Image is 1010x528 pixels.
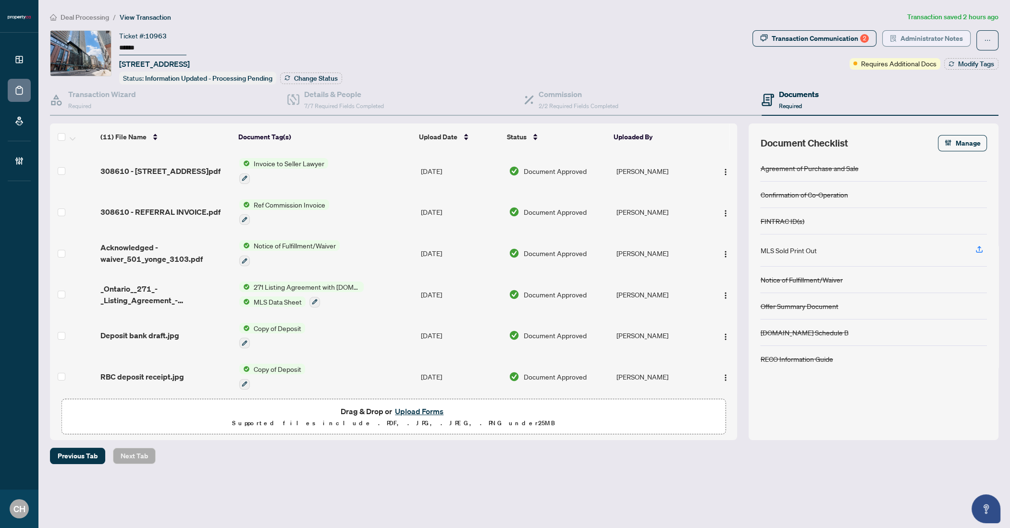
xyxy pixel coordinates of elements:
div: RECO Information Guide [760,354,833,364]
span: Required [68,102,91,110]
span: Status [507,132,527,142]
span: 308610 - REFERRAL INVOICE.pdf [100,206,221,218]
span: [STREET_ADDRESS] [119,58,190,70]
button: Status IconInvoice to Seller Lawyer [239,158,328,184]
p: Supported files include .PDF, .JPG, .JPEG, .PNG under 25 MB [68,417,719,429]
span: Document Approved [523,330,586,341]
img: Status Icon [239,296,250,307]
article: Transaction saved 2 hours ago [907,12,998,23]
span: Document Approved [523,207,586,217]
td: [PERSON_NAME] [613,150,707,192]
span: _Ontario__271_-_Listing_Agreement_-_Seller_Designated_Representation_Agreement_-_Authority_to_Off... [100,283,232,306]
div: FINTRAC ID(s) [760,216,804,226]
button: Status IconNotice of Fulfillment/Waiver [239,240,340,266]
th: Upload Date [415,123,503,150]
td: [PERSON_NAME] [613,192,707,233]
td: [PERSON_NAME] [613,233,707,274]
div: Offer Summary Document [760,301,838,311]
span: Previous Tab [58,448,98,464]
img: Logo [722,250,729,258]
img: Logo [722,374,729,381]
div: Notice of Fulfillment/Waiver [760,274,842,285]
span: Document Approved [523,166,586,176]
img: Document Status [509,289,519,300]
span: Drag & Drop orUpload FormsSupported files include .PDF, .JPG, .JPEG, .PNG under25MB [62,399,725,435]
button: Status Icon271 Listing Agreement with [DOMAIN_NAME] Company Schedule A to Listing AgreementStatus... [239,282,364,307]
img: Document Status [509,166,519,176]
td: [PERSON_NAME] [613,315,707,356]
div: MLS Sold Print Out [760,245,816,256]
span: Ref Commission Invoice [250,199,329,210]
button: Transaction Communication2 [752,30,876,47]
span: Acknowledged - waiver_501_yonge_3103.pdf [100,242,232,265]
img: Status Icon [239,364,250,374]
th: Status [503,123,610,150]
span: Change Status [294,75,338,82]
span: Invoice to Seller Lawyer [250,158,328,169]
img: Status Icon [239,282,250,292]
span: Document Checklist [760,136,848,150]
img: Logo [722,333,729,341]
h4: Transaction Wizard [68,88,136,100]
button: Status IconCopy of Deposit [239,323,305,349]
img: Document Status [509,330,519,341]
button: Status IconCopy of Deposit [239,364,305,390]
span: Document Approved [523,289,586,300]
button: Upload Forms [392,405,446,417]
td: [DATE] [417,150,505,192]
span: Deposit bank draft.jpg [100,330,179,341]
div: Agreement of Purchase and Sale [760,163,858,173]
img: IMG-C12375460_1.jpg [50,31,111,76]
div: Ticket #: [119,30,167,41]
img: Document Status [509,207,519,217]
img: Logo [722,209,729,217]
img: Document Status [509,248,519,258]
span: Copy of Deposit [250,364,305,374]
button: Logo [718,246,733,261]
button: Change Status [280,73,342,84]
div: Transaction Communication [772,31,869,46]
span: 271 Listing Agreement with [DOMAIN_NAME] Company Schedule A to Listing Agreement [250,282,364,292]
span: Administrator Notes [900,31,963,46]
h4: Details & People [304,88,384,100]
div: Confirmation of Co-Operation [760,189,848,200]
button: Logo [718,369,733,384]
button: Next Tab [113,448,156,464]
img: Status Icon [239,199,250,210]
div: [DOMAIN_NAME] Schedule B [760,327,848,338]
h4: Documents [779,88,819,100]
button: Logo [718,163,733,179]
img: Document Status [509,371,519,382]
button: Logo [718,204,733,220]
button: Previous Tab [50,448,105,464]
div: 2 [860,34,869,43]
img: Logo [722,292,729,299]
span: Document Approved [523,371,586,382]
span: Notice of Fulfillment/Waiver [250,240,340,251]
td: [DATE] [417,192,505,233]
img: Logo [722,168,729,176]
span: Requires Additional Docs [861,58,936,69]
div: Status: [119,72,276,85]
span: 7/7 Required Fields Completed [304,102,384,110]
span: ellipsis [984,37,991,44]
span: MLS Data Sheet [250,296,306,307]
button: Logo [718,328,733,343]
span: Information Updated - Processing Pending [145,74,272,83]
span: solution [890,35,897,42]
span: Deal Processing [61,13,109,22]
button: Manage [938,135,987,151]
td: [DATE] [417,233,505,274]
img: Status Icon [239,240,250,251]
span: View Transaction [120,13,171,22]
span: 308610 - [STREET_ADDRESS]pdf [100,165,221,177]
th: Document Tag(s) [234,123,415,150]
th: Uploaded By [610,123,704,150]
th: (11) File Name [97,123,235,150]
button: Administrator Notes [882,30,971,47]
span: RBC deposit receipt.jpg [100,371,184,382]
span: Document Approved [523,248,586,258]
td: [PERSON_NAME] [613,356,707,397]
span: (11) File Name [100,132,147,142]
span: Copy of Deposit [250,323,305,333]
